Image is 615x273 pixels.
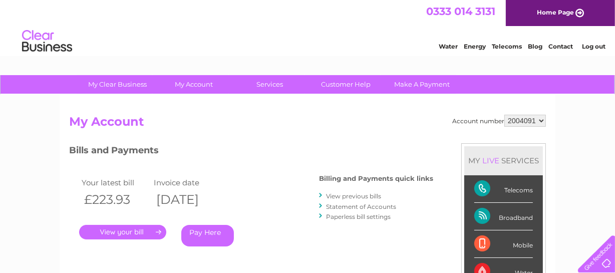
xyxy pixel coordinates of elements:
div: Broadband [474,203,533,230]
a: My Account [153,75,235,94]
div: Mobile [474,230,533,258]
img: logo.png [22,26,73,57]
div: MY SERVICES [464,146,543,175]
a: Energy [464,43,486,50]
a: View previous bills [326,192,381,200]
a: Log out [582,43,605,50]
a: Services [229,75,312,94]
a: 0333 014 3131 [426,5,495,18]
h4: Billing and Payments quick links [319,175,433,182]
a: Make A Payment [381,75,464,94]
div: Telecoms [474,175,533,203]
h3: Bills and Payments [69,143,433,161]
th: [DATE] [151,189,223,210]
a: Water [439,43,458,50]
div: Account number [452,115,546,127]
a: Paperless bill settings [326,213,391,220]
a: Contact [548,43,573,50]
a: My Clear Business [77,75,159,94]
a: Pay Here [181,225,234,246]
a: Telecoms [492,43,522,50]
td: Invoice date [151,176,223,189]
a: Blog [528,43,542,50]
h2: My Account [69,115,546,134]
div: Clear Business is a trading name of Verastar Limited (registered in [GEOGRAPHIC_DATA] No. 3667643... [72,6,545,49]
th: £223.93 [79,189,151,210]
a: Statement of Accounts [326,203,396,210]
div: LIVE [480,156,501,165]
td: Your latest bill [79,176,151,189]
a: Customer Help [305,75,388,94]
a: . [79,225,166,239]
